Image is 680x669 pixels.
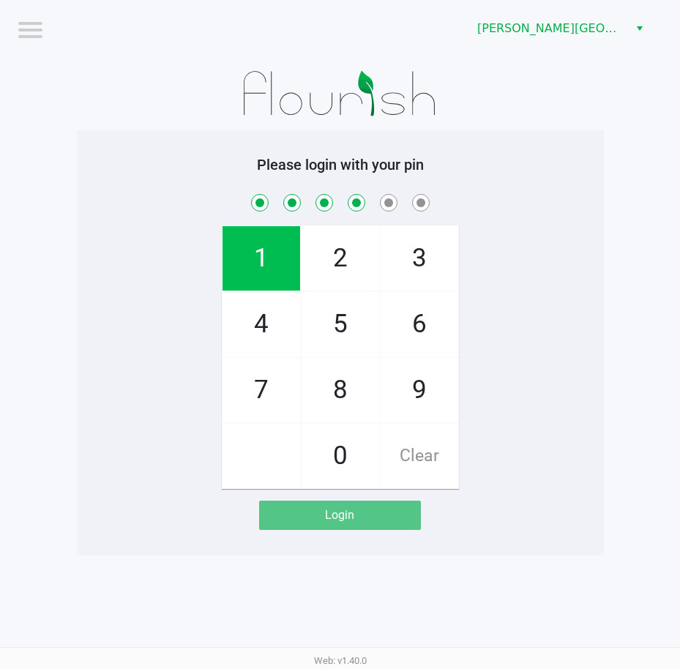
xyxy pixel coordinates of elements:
[223,292,300,356] span: 4
[223,226,300,291] span: 1
[302,226,379,291] span: 2
[629,15,650,42] button: Select
[477,20,620,37] span: [PERSON_NAME][GEOGRAPHIC_DATA]
[223,358,300,422] span: 7
[88,156,593,173] h5: Please login with your pin
[381,424,458,488] span: Clear
[381,358,458,422] span: 9
[302,424,379,488] span: 0
[381,226,458,291] span: 3
[381,292,458,356] span: 6
[314,655,367,666] span: Web: v1.40.0
[302,358,379,422] span: 8
[302,292,379,356] span: 5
